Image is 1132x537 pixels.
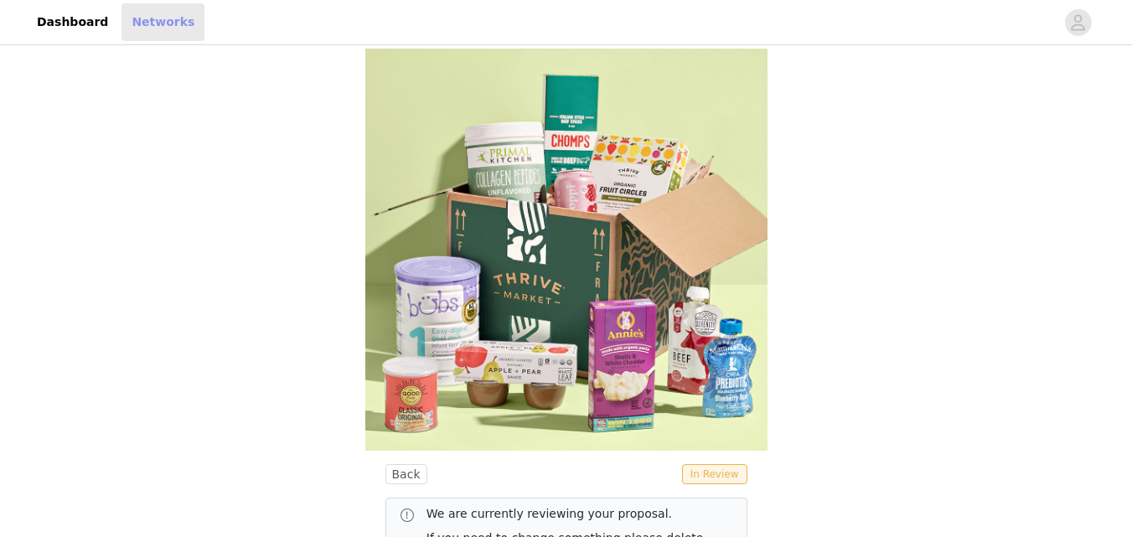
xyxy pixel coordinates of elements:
a: Networks [121,3,204,41]
button: Back [385,464,427,484]
div: avatar [1070,9,1086,36]
a: Dashboard [27,3,118,41]
p: We are currently reviewing your proposal. [426,505,720,523]
img: campaign image [365,49,768,451]
span: In Review [682,464,747,484]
